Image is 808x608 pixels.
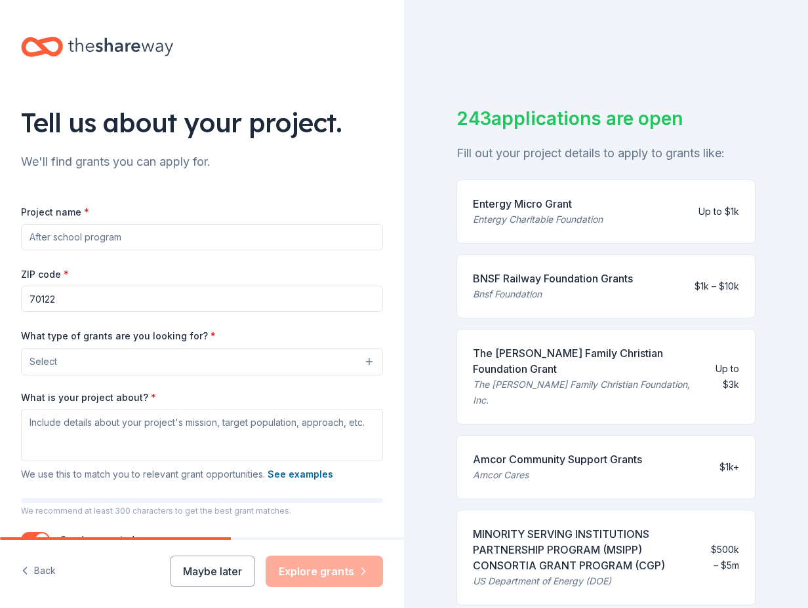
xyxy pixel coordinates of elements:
div: The [PERSON_NAME] Family Christian Foundation, Inc. [473,377,695,408]
div: US Department of Energy (DOE) [473,573,700,589]
div: 243 applications are open [456,105,756,132]
label: ZIP code [21,268,69,281]
div: Up to $1k [698,204,739,219]
div: We'll find grants you can apply for. [21,151,383,172]
div: Tell us about your project. [21,104,383,141]
input: 12345 (U.S. only) [21,286,383,312]
div: Entergy Micro Grant [473,196,603,212]
span: Select [30,354,57,370]
span: We use this to match you to relevant grant opportunities. [21,468,333,480]
label: What is your project about? [21,391,156,404]
button: Maybe later [170,556,255,587]
button: Back [21,558,56,585]
label: Send me reminders [60,534,149,545]
div: Entergy Charitable Foundation [473,212,603,227]
div: Amcor Cares [473,467,642,483]
label: What type of grants are you looking for? [21,330,216,343]
div: Bnsf Foundation [473,286,633,302]
div: The [PERSON_NAME] Family Christian Foundation Grant [473,345,695,377]
div: Up to $3k [705,361,739,392]
div: Fill out your project details to apply to grants like: [456,143,756,164]
div: BNSF Railway Foundation Grants [473,271,633,286]
button: Select [21,348,383,375]
div: $1k – $10k [695,278,739,294]
div: $500k – $5m [711,542,739,573]
input: After school program [21,224,383,250]
label: Project name [21,206,89,219]
div: MINORITY SERVING INSTITUTIONS PARTNERSHIP PROGRAM (MSIPP) CONSORTIA GRANT PROGRAM (CGP) [473,526,700,573]
div: $1k+ [719,459,739,475]
p: We recommend at least 300 characters to get the best grant matches. [21,506,383,516]
button: See examples [268,466,333,482]
div: Amcor Community Support Grants [473,451,642,467]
